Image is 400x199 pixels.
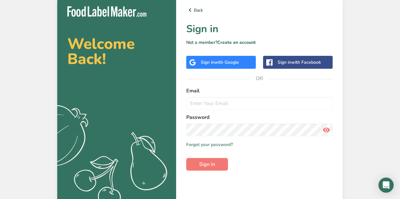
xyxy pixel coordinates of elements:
h2: Welcome Back! [67,36,166,67]
div: Open Intercom Messenger [378,178,394,193]
span: with Google [214,59,239,65]
input: Enter Your Email [186,97,333,110]
img: Food Label Maker [67,6,146,17]
a: Forgot your password? [186,141,233,148]
a: Back [186,6,333,14]
div: Sign in [278,59,321,66]
span: with Facebook [291,59,321,65]
div: Sign in [201,59,239,66]
label: Password [186,114,333,121]
span: OR [250,69,269,88]
span: Sign in [199,161,215,168]
p: Not a member? [186,39,333,46]
h1: Sign in [186,21,333,37]
a: Create an account [217,39,256,45]
label: Email [186,87,333,95]
button: Sign in [186,158,228,171]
